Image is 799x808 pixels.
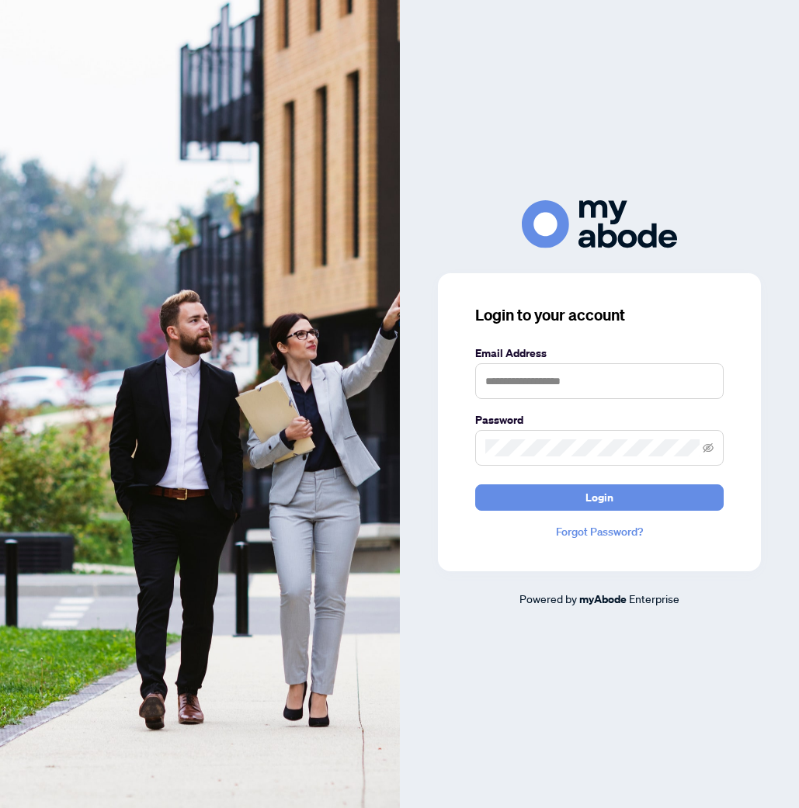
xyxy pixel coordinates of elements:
label: Email Address [475,345,724,362]
button: Login [475,484,724,511]
a: Forgot Password? [475,523,724,540]
label: Password [475,411,724,428]
h3: Login to your account [475,304,724,326]
img: ma-logo [522,200,677,248]
a: myAbode [579,591,627,608]
span: Enterprise [629,591,679,605]
span: Login [585,485,613,510]
span: eye-invisible [703,442,714,453]
span: Powered by [519,591,577,605]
